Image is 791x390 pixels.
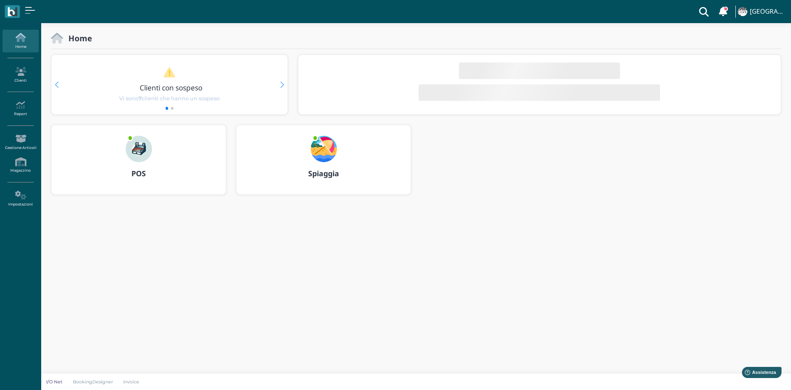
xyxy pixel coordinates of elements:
[69,84,273,92] h3: Clienti con sospeso
[311,136,337,162] img: ...
[67,67,271,102] a: Clienti con sospeso Vi sono7clienti che hanno un sospeso
[236,125,411,205] a: ... Spiaggia
[750,8,786,15] h4: [GEOGRAPHIC_DATA]
[51,125,226,205] a: ... POS
[737,2,786,21] a: ... [GEOGRAPHIC_DATA]
[2,154,38,177] a: Magazzino
[308,168,339,178] b: Spiaggia
[51,55,288,114] div: 1 / 2
[2,30,38,52] a: Home
[63,34,92,43] h2: Home
[2,64,38,86] a: Clienti
[2,131,38,154] a: Gestione Articoli
[732,364,784,383] iframe: Help widget launcher
[126,136,152,162] img: ...
[7,7,17,17] img: logo
[2,187,38,210] a: Impostazioni
[55,82,59,88] div: Previous slide
[2,97,38,120] a: Report
[738,7,747,16] img: ...
[138,95,142,102] b: 7
[119,95,220,102] span: Vi sono clienti che hanno un sospeso
[131,168,146,178] b: POS
[24,7,54,13] span: Assistenza
[280,82,284,88] div: Next slide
